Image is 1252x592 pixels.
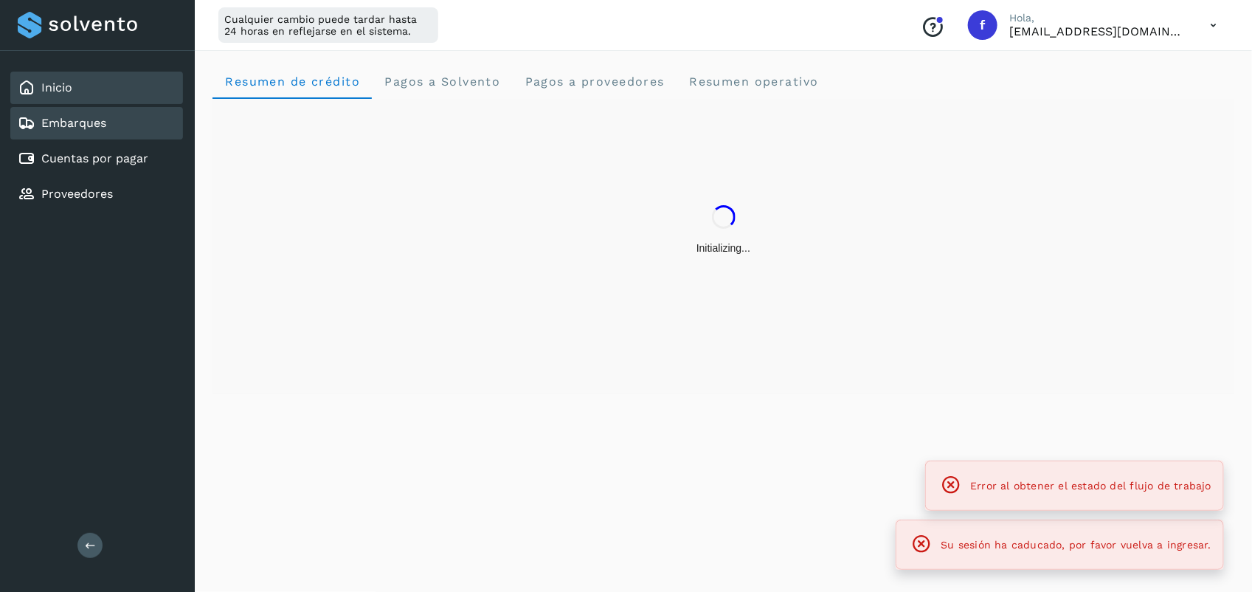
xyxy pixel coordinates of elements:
span: Pagos a Solvento [384,75,500,89]
a: Proveedores [41,187,113,201]
a: Cuentas por pagar [41,151,148,165]
span: Su sesión ha caducado, por favor vuelva a ingresar. [941,539,1211,551]
a: Embarques [41,116,106,130]
div: Cuentas por pagar [10,142,183,175]
span: Pagos a proveedores [524,75,665,89]
p: Hola, [1009,12,1186,24]
div: Inicio [10,72,183,104]
div: Proveedores [10,178,183,210]
span: Resumen operativo [688,75,819,89]
span: Resumen de crédito [224,75,360,89]
a: Inicio [41,80,72,94]
p: fepadilla@niagarawater.com [1009,24,1186,38]
span: Error al obtener el estado del flujo de trabajo [970,480,1211,492]
div: Embarques [10,107,183,140]
div: Cualquier cambio puede tardar hasta 24 horas en reflejarse en el sistema. [218,7,438,43]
